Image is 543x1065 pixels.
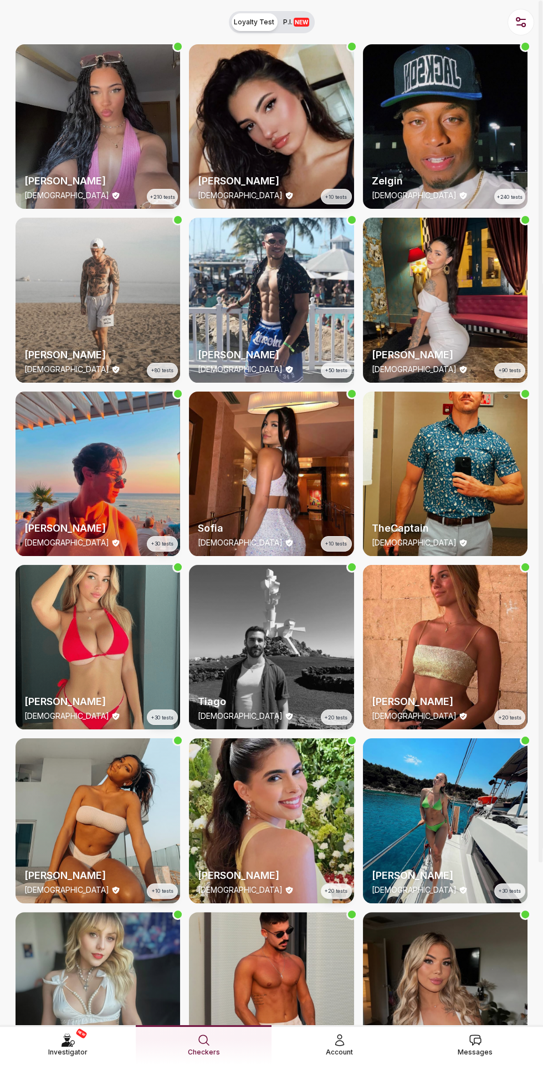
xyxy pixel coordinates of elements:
[16,392,180,556] a: thumbchecker[PERSON_NAME][DEMOGRAPHIC_DATA]+30 tests
[372,868,519,883] h2: [PERSON_NAME]
[325,714,347,722] span: +20 tests
[24,521,171,536] h2: [PERSON_NAME]
[363,738,527,903] img: checker
[151,714,173,722] span: +30 tests
[325,540,347,548] span: +10 tests
[198,711,283,722] p: [DEMOGRAPHIC_DATA]
[24,190,109,201] p: [DEMOGRAPHIC_DATA]
[372,173,519,189] h2: Zelgin
[363,44,527,209] img: checker
[152,887,173,895] span: +10 tests
[499,714,521,722] span: +20 tests
[189,218,354,382] a: thumbchecker[PERSON_NAME][DEMOGRAPHIC_DATA]+50 tests
[325,887,347,895] span: +20 tests
[283,18,309,27] span: P.I.
[75,1028,88,1039] span: NEW
[189,44,354,209] a: thumbchecker[PERSON_NAME][DEMOGRAPHIC_DATA]+10 tests
[24,884,109,896] p: [DEMOGRAPHIC_DATA]
[363,218,527,382] a: thumbchecker[PERSON_NAME][DEMOGRAPHIC_DATA]+90 tests
[198,884,283,896] p: [DEMOGRAPHIC_DATA]
[407,1025,543,1064] a: Messages
[189,565,354,729] img: checker
[325,367,347,374] span: +50 tests
[189,44,354,209] img: checker
[24,711,109,722] p: [DEMOGRAPHIC_DATA]
[325,193,347,201] span: +10 tests
[189,565,354,729] a: thumbcheckerTiago[DEMOGRAPHIC_DATA]+20 tests
[372,537,457,548] p: [DEMOGRAPHIC_DATA]
[372,364,457,375] p: [DEMOGRAPHIC_DATA]
[24,347,171,363] h2: [PERSON_NAME]
[499,887,521,895] span: +30 tests
[363,565,527,729] a: thumbchecker[PERSON_NAME][DEMOGRAPHIC_DATA]+20 tests
[234,18,274,27] span: Loyalty Test
[16,218,180,382] a: thumbchecker[PERSON_NAME][DEMOGRAPHIC_DATA]+80 tests
[497,193,522,201] span: +240 tests
[151,540,173,548] span: +30 tests
[24,694,171,709] h2: [PERSON_NAME]
[372,190,457,201] p: [DEMOGRAPHIC_DATA]
[16,738,180,903] img: checker
[372,694,519,709] h2: [PERSON_NAME]
[458,1047,493,1058] span: Messages
[294,18,309,27] span: NEW
[499,367,521,374] span: +90 tests
[16,218,180,382] img: checker
[16,44,180,209] img: checker
[24,537,109,548] p: [DEMOGRAPHIC_DATA]
[271,1025,407,1064] a: Account
[24,173,171,189] h2: [PERSON_NAME]
[363,392,527,556] a: thumbcheckerTheCaptain[DEMOGRAPHIC_DATA]
[150,193,175,201] span: +210 tests
[48,1047,88,1058] span: Investigator
[198,694,345,709] h2: Tiago
[198,190,283,201] p: [DEMOGRAPHIC_DATA]
[198,521,345,536] h2: Sofia
[188,1047,220,1058] span: Checkers
[363,392,527,556] img: checker
[198,364,283,375] p: [DEMOGRAPHIC_DATA]
[363,738,527,903] a: thumbchecker[PERSON_NAME][DEMOGRAPHIC_DATA]+30 tests
[151,367,173,374] span: +80 tests
[136,1025,271,1064] a: Checkers
[16,565,180,729] img: checker
[16,44,180,209] a: thumbchecker[PERSON_NAME][DEMOGRAPHIC_DATA]+210 tests
[16,565,180,729] a: thumbchecker[PERSON_NAME][DEMOGRAPHIC_DATA]+30 tests
[198,347,345,363] h2: [PERSON_NAME]
[189,392,354,556] a: thumbcheckerSofia[DEMOGRAPHIC_DATA]+10 tests
[16,392,180,556] img: checker
[198,173,345,189] h2: [PERSON_NAME]
[24,364,109,375] p: [DEMOGRAPHIC_DATA]
[372,711,457,722] p: [DEMOGRAPHIC_DATA]
[16,738,180,903] a: thumbchecker[PERSON_NAME][DEMOGRAPHIC_DATA]+10 tests
[189,738,354,903] a: thumbchecker[PERSON_NAME][DEMOGRAPHIC_DATA]+20 tests
[363,218,527,382] img: checker
[363,565,527,729] img: checker
[189,218,354,382] img: checker
[372,521,519,536] h2: TheCaptain
[326,1047,353,1058] span: Account
[198,537,283,548] p: [DEMOGRAPHIC_DATA]
[372,347,519,363] h2: [PERSON_NAME]
[363,44,527,209] a: thumbcheckerZelgin[DEMOGRAPHIC_DATA]+240 tests
[24,868,171,883] h2: [PERSON_NAME]
[189,738,354,903] img: checker
[372,884,457,896] p: [DEMOGRAPHIC_DATA]
[198,868,345,883] h2: [PERSON_NAME]
[189,392,354,556] img: checker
